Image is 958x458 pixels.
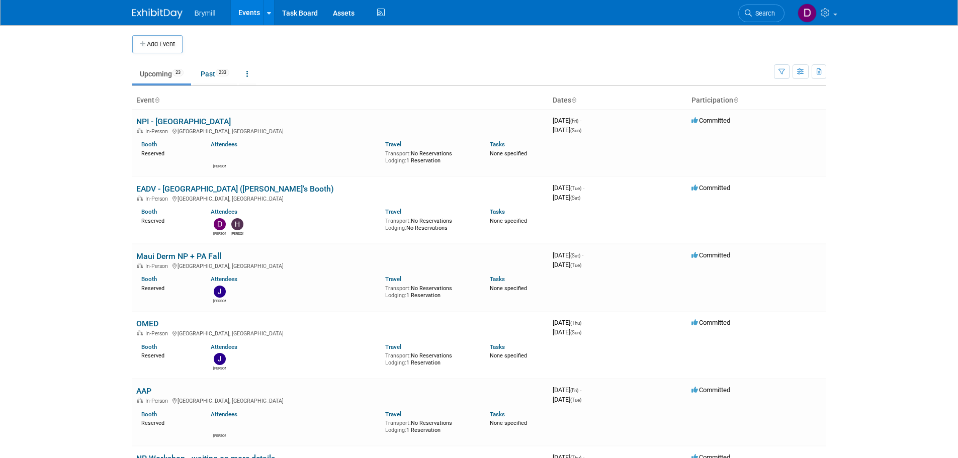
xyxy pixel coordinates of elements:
th: Event [132,92,549,109]
a: NPI - [GEOGRAPHIC_DATA] [136,117,231,126]
a: Attendees [211,141,237,148]
span: [DATE] [553,194,580,201]
a: Travel [385,411,401,418]
div: Nick Belton [213,432,226,438]
span: Committed [691,184,730,192]
button: Add Event [132,35,183,53]
span: Lodging: [385,427,406,433]
span: (Tue) [570,397,581,403]
div: No Reservations 1 Reservation [385,148,475,164]
span: - [580,117,581,124]
span: (Fri) [570,118,578,124]
span: None specified [490,285,527,292]
a: Tasks [490,208,505,215]
span: In-Person [145,196,171,202]
a: Sort by Participation Type [733,96,738,104]
div: [GEOGRAPHIC_DATA], [GEOGRAPHIC_DATA] [136,194,545,202]
span: Lodging: [385,292,406,299]
span: [DATE] [553,126,581,134]
span: Transport: [385,285,411,292]
a: Tasks [490,411,505,418]
span: Lodging: [385,157,406,164]
span: (Sun) [570,128,581,133]
div: No Reservations 1 Reservation [385,418,475,433]
a: Tasks [490,343,505,350]
span: Transport: [385,352,411,359]
img: Delaney Bryne [798,4,817,23]
div: Jeffery McDowell [213,365,226,371]
span: Committed [691,386,730,394]
span: [DATE] [553,261,581,268]
div: Delaney Bryne [213,230,226,236]
div: Nick Belton [213,163,226,169]
span: [DATE] [553,251,583,259]
span: [DATE] [553,328,581,336]
div: [GEOGRAPHIC_DATA], [GEOGRAPHIC_DATA] [136,396,545,404]
span: [DATE] [553,396,581,403]
div: Reserved [141,350,196,359]
a: Attendees [211,411,237,418]
img: In-Person Event [137,330,143,335]
span: None specified [490,352,527,359]
img: Jeffery McDowell [214,353,226,365]
a: Booth [141,208,157,215]
span: (Tue) [570,262,581,268]
span: - [583,319,584,326]
th: Dates [549,92,687,109]
span: None specified [490,420,527,426]
img: Jeffery McDowell [214,286,226,298]
a: Travel [385,208,401,215]
span: (Sun) [570,330,581,335]
span: - [582,251,583,259]
a: OMED [136,319,158,328]
span: (Tue) [570,186,581,191]
a: Sort by Event Name [154,96,159,104]
div: No Reservations 1 Reservation [385,350,475,366]
span: (Fri) [570,388,578,393]
a: Attendees [211,208,237,215]
div: [GEOGRAPHIC_DATA], [GEOGRAPHIC_DATA] [136,261,545,269]
span: Committed [691,319,730,326]
span: Lodging: [385,225,406,231]
img: In-Person Event [137,398,143,403]
a: AAP [136,386,151,396]
span: 23 [172,69,184,76]
img: In-Person Event [137,196,143,201]
span: Transport: [385,420,411,426]
span: None specified [490,218,527,224]
span: Committed [691,117,730,124]
a: Past233 [193,64,237,83]
span: [DATE] [553,386,581,394]
a: Travel [385,343,401,350]
img: Nick Belton [214,420,226,432]
span: Transport: [385,150,411,157]
img: Hobey Bryne [231,218,243,230]
span: [DATE] [553,117,581,124]
a: Booth [141,141,157,148]
div: Reserved [141,148,196,157]
img: In-Person Event [137,263,143,268]
a: Travel [385,276,401,283]
a: Booth [141,343,157,350]
a: Upcoming23 [132,64,191,83]
span: [DATE] [553,319,584,326]
a: Attendees [211,343,237,350]
div: Hobey Bryne [231,230,243,236]
div: Jeffery McDowell [213,298,226,304]
span: - [580,386,581,394]
div: No Reservations No Reservations [385,216,475,231]
span: In-Person [145,263,171,269]
span: Brymill [195,9,216,17]
div: Reserved [141,216,196,225]
span: (Sat) [570,195,580,201]
a: Maui Derm NP + PA Fall [136,251,221,261]
span: None specified [490,150,527,157]
span: Committed [691,251,730,259]
img: ExhibitDay [132,9,183,19]
span: 233 [216,69,229,76]
span: Search [752,10,775,17]
span: (Thu) [570,320,581,326]
a: Attendees [211,276,237,283]
img: Delaney Bryne [214,218,226,230]
span: [DATE] [553,184,584,192]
